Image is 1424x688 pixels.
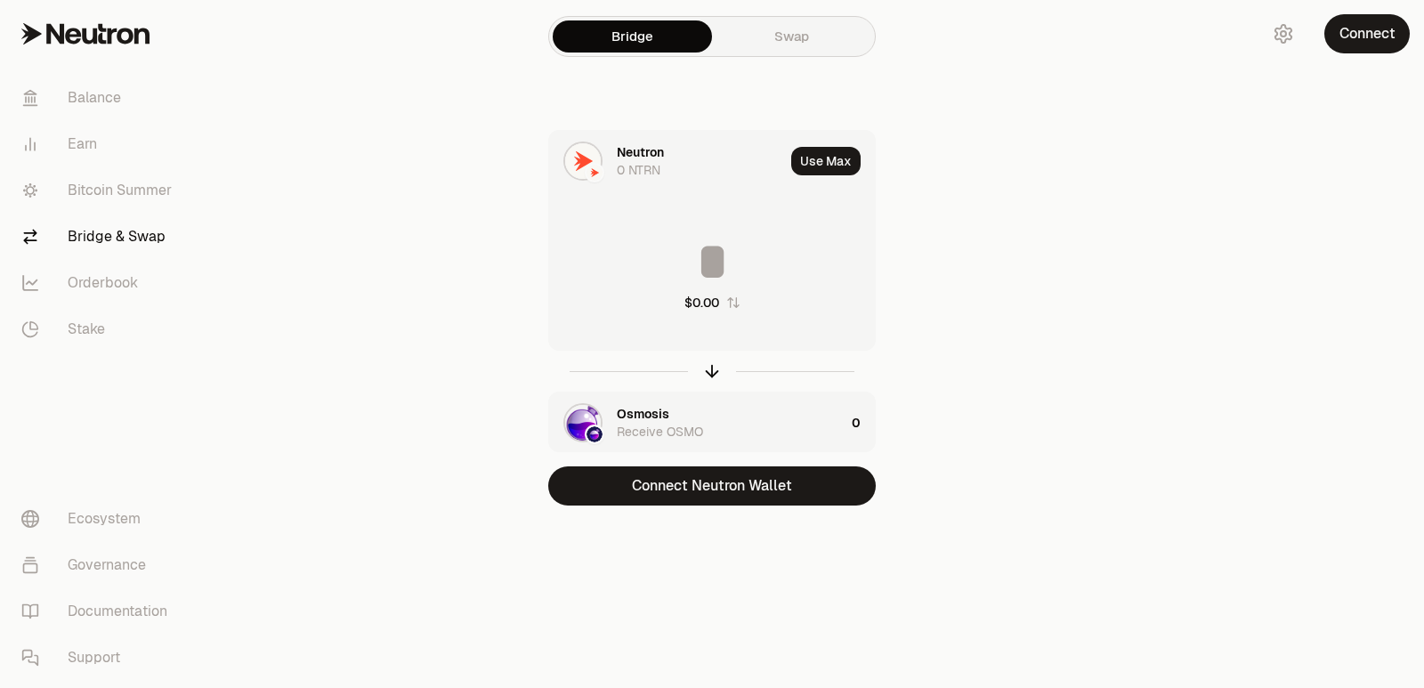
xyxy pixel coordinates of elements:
a: Support [7,635,192,681]
a: Orderbook [7,260,192,306]
button: Connect Neutron Wallet [548,466,876,506]
a: Bridge [553,20,712,53]
img: NTRN Logo [565,143,601,179]
img: OSMO Logo [565,405,601,441]
a: Stake [7,306,192,352]
a: Bridge & Swap [7,214,192,260]
a: Ecosystem [7,496,192,542]
div: $0.00 [684,294,719,312]
div: Osmosis [617,405,669,423]
div: Neutron [617,143,664,161]
a: Earn [7,121,192,167]
button: Connect [1324,14,1410,53]
img: Osmosis Logo [587,426,603,442]
div: 0 [852,393,875,453]
button: $0.00 [684,294,740,312]
div: 0 NTRN [617,161,660,179]
button: Use Max [791,147,861,175]
div: Receive OSMO [617,423,703,441]
div: NTRN LogoNeutron LogoNeutron0 NTRN [549,131,784,191]
div: OSMO LogoOsmosis LogoOsmosisReceive OSMO [549,393,845,453]
img: Neutron Logo [587,165,603,181]
a: Swap [712,20,871,53]
button: OSMO LogoOsmosis LogoOsmosisReceive OSMO0 [549,393,875,453]
a: Documentation [7,588,192,635]
a: Governance [7,542,192,588]
a: Bitcoin Summer [7,167,192,214]
a: Balance [7,75,192,121]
